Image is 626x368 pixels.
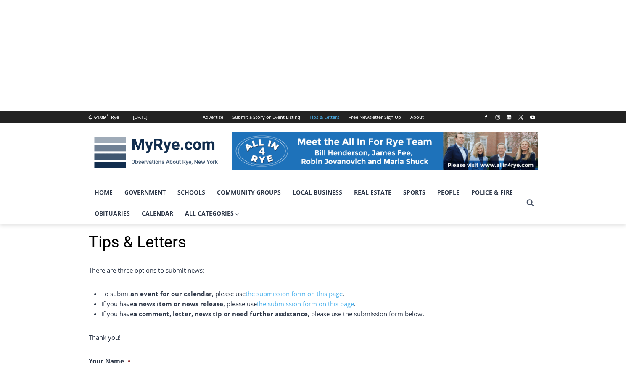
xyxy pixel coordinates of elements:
img: All in for Rye [232,132,538,170]
a: YouTube [528,112,538,122]
a: Submit a Story or Event Listing [228,111,305,123]
h1: Tips & Letters [89,233,538,252]
a: Local Business [287,182,348,203]
span: 61.09 [94,114,106,120]
nav: Secondary Navigation [198,111,428,123]
a: Facebook [481,112,491,122]
a: Free Newsletter Sign Up [344,111,406,123]
a: Tips & Letters [305,111,344,123]
div: Rye [111,113,119,121]
a: Calendar [136,203,179,224]
a: Home [89,182,119,203]
nav: Primary Navigation [89,182,523,224]
a: Police & Fire [465,182,519,203]
a: Government [119,182,172,203]
strong: a comment, letter, news tip or need further assistance [133,310,308,318]
a: Obituaries [89,203,136,224]
a: Sports [397,182,431,203]
a: People [431,182,465,203]
button: View Search Form [523,195,538,210]
span: F [107,113,108,117]
a: Linkedin [504,112,514,122]
a: About [406,111,428,123]
a: the submission form on this page [257,300,354,308]
li: To submit , please use . [101,289,538,299]
p: There are three options to submit news: [89,265,538,275]
li: If you have , please use the submission form below. [101,309,538,319]
div: [DATE] [133,113,148,121]
li: If you have , please use . [101,299,538,309]
a: Advertise [198,111,228,123]
a: Community Groups [211,182,287,203]
img: MyRye.com [89,131,223,174]
strong: an event for our calendar [130,289,212,298]
a: Schools [172,182,211,203]
a: Instagram [493,112,503,122]
a: Real Estate [348,182,397,203]
a: the submission form on this page [246,289,343,298]
a: X [516,112,526,122]
a: All Categories [179,203,246,224]
p: Thank you! [89,332,538,342]
span: All Categories [185,209,240,218]
strong: a news item or news release [133,300,223,308]
label: Your Name [89,357,131,365]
